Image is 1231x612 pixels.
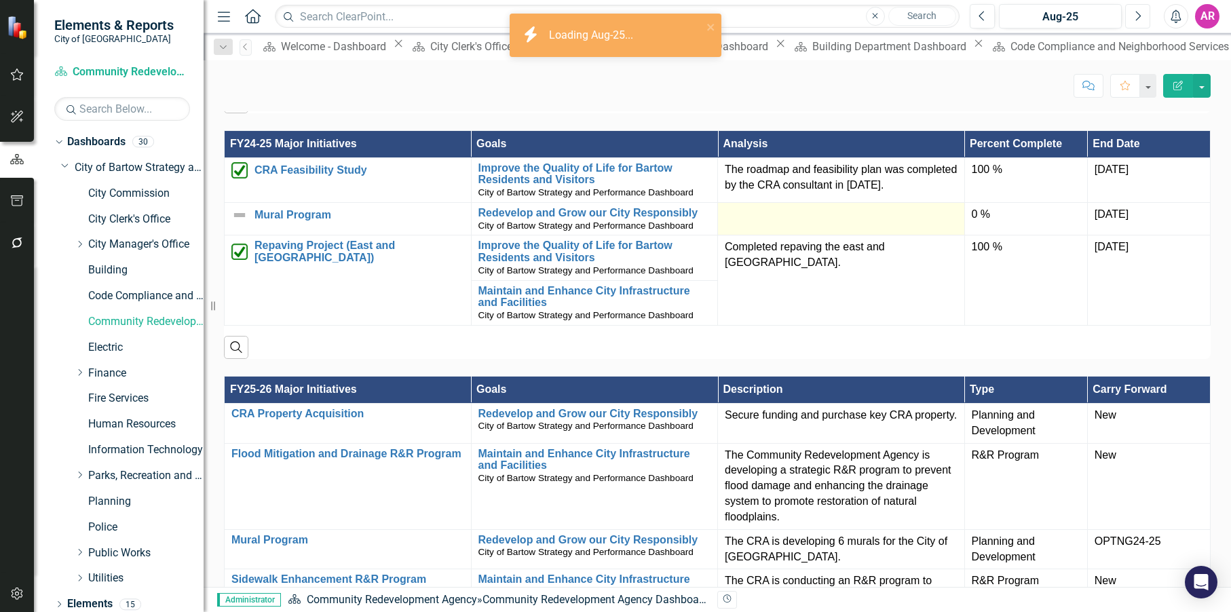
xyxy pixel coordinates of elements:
[999,4,1122,28] button: Aug-25
[88,468,204,484] a: Parks, Recreation and Cultural Arts
[972,409,1036,436] span: Planning and Development
[718,235,965,325] td: Double-Click to Edit
[88,494,204,510] a: Planning
[1087,443,1210,529] td: Double-Click to Edit
[718,157,965,202] td: Double-Click to Edit
[478,207,711,219] a: Redevelop and Grow our City Responsibly
[88,546,204,561] a: Public Works
[119,598,141,610] div: 15
[972,162,1080,178] div: 100 %
[482,593,708,606] div: Community Redevelopment Agency Dashboard
[281,38,390,55] div: Welcome - Dashboard
[478,473,694,483] span: City of Bartow Strategy and Performance Dashboard
[407,38,571,55] a: City Clerk's Office Dashboard
[718,443,965,529] td: Double-Click to Edit
[1095,241,1129,252] span: [DATE]
[88,391,204,406] a: Fire Services
[725,162,958,193] p: The roadmap and feasibility plan was completed by the CRA consultant in [DATE].
[88,520,204,535] a: Police
[430,38,572,55] div: City Clerk's Office Dashboard
[1087,202,1210,235] td: Double-Click to Edit
[225,403,472,443] td: Double-Click to Edit Right Click for Context Menu
[275,5,960,28] input: Search ClearPoint...
[231,534,464,546] a: Mural Program
[1095,208,1129,220] span: [DATE]
[1087,403,1210,443] td: Double-Click to Edit
[471,280,718,325] td: Double-Click to Edit Right Click for Context Menu
[1195,4,1219,28] button: AR
[478,448,711,472] a: Maintain and Enhance City Infrastructure and Facilities
[75,160,204,176] a: City of Bartow Strategy and Performance Dashboard
[972,575,1040,586] span: R&R Program
[88,263,204,278] a: Building
[964,529,1087,569] td: Double-Click to Edit
[478,265,694,275] span: City of Bartow Strategy and Performance Dashboard
[718,403,965,443] td: Double-Click to Edit
[964,403,1087,443] td: Double-Click to Edit
[231,448,464,460] a: Flood Mitigation and Drainage R&R Program
[1095,164,1129,175] span: [DATE]
[964,443,1087,529] td: Double-Click to Edit
[231,207,248,223] img: Not Defined
[1095,409,1116,421] span: New
[725,448,958,525] p: The Community Redevelopment Agency is developing a strategic R&R program to prevent flood damage ...
[7,15,31,39] img: ClearPoint Strategy
[471,202,718,235] td: Double-Click to Edit Right Click for Context Menu
[478,310,694,320] span: City of Bartow Strategy and Performance Dashboard
[1087,235,1210,325] td: Double-Click to Edit
[88,442,204,458] a: Information Technology
[706,19,716,35] button: close
[972,449,1040,461] span: R&R Program
[725,408,958,423] p: Secure funding and purchase key CRA property.
[1095,575,1116,586] span: New
[88,186,204,202] a: City Commission
[478,547,694,557] span: City of Bartow Strategy and Performance Dashboard
[964,202,1087,235] td: Double-Click to Edit
[132,136,154,148] div: 30
[254,164,464,176] a: CRA Feasibility Study
[478,162,711,186] a: Improve the Quality of Life for Bartow Residents and Visitors
[288,592,707,608] div: »
[88,571,204,586] a: Utilities
[67,134,126,150] a: Dashboards
[907,10,936,21] span: Search
[225,202,472,235] td: Double-Click to Edit Right Click for Context Menu
[972,535,1036,562] span: Planning and Development
[88,366,204,381] a: Finance
[478,408,711,420] a: Redevelop and Grow our City Responsibly
[471,403,718,443] td: Double-Click to Edit Right Click for Context Menu
[54,17,174,33] span: Elements & Reports
[231,162,248,178] img: Completed
[471,157,718,202] td: Double-Click to Edit Right Click for Context Menu
[254,240,464,263] a: Repaving Project (East and [GEOGRAPHIC_DATA])
[54,97,190,121] input: Search Below...
[1095,535,1161,547] span: OPTNG24-25
[259,38,390,55] a: Welcome - Dashboard
[478,240,711,263] a: Improve the Quality of Life for Bartow Residents and Visitors
[88,288,204,304] a: Code Compliance and Neighborhood Services
[225,157,472,202] td: Double-Click to Edit Right Click for Context Menu
[88,340,204,356] a: Electric
[789,38,970,55] a: Building Department Dashboard
[972,240,1080,255] div: 100 %
[88,212,204,227] a: City Clerk's Office
[54,33,174,44] small: City of [GEOGRAPHIC_DATA]
[307,593,477,606] a: Community Redevelopment Agency
[478,421,694,431] span: City of Bartow Strategy and Performance Dashboard
[964,235,1087,325] td: Double-Click to Edit
[718,202,965,235] td: Double-Click to Edit
[1087,529,1210,569] td: Double-Click to Edit
[972,207,1080,223] div: 0 %
[478,534,711,546] a: Redevelop and Grow our City Responsibly
[231,573,464,586] a: Sidewalk Enhancement R&R Program
[88,237,204,252] a: City Manager's Office
[888,7,956,26] button: Search
[88,314,204,330] a: Community Redevelopment Agency
[471,529,718,569] td: Double-Click to Edit Right Click for Context Menu
[1185,566,1217,598] div: Open Intercom Messenger
[88,417,204,432] a: Human Resources
[478,221,694,231] span: City of Bartow Strategy and Performance Dashboard
[1004,9,1117,25] div: Aug-25
[718,529,965,569] td: Double-Click to Edit
[471,235,718,280] td: Double-Click to Edit Right Click for Context Menu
